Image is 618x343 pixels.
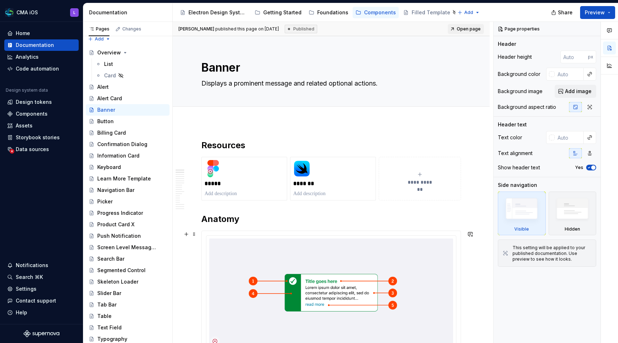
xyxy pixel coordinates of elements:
[16,30,30,37] div: Home
[580,6,615,19] button: Preview
[89,26,109,32] div: Pages
[498,150,533,157] div: Text alignment
[16,122,33,129] div: Assets
[97,278,138,285] div: Skeleton Loader
[86,150,170,161] a: Information Card
[565,88,592,95] span: Add image
[86,219,170,230] a: Product Card X
[86,104,170,116] a: Banner
[86,47,170,58] a: Overview
[560,50,588,63] input: Auto
[86,139,170,150] a: Confirmation Dialog
[498,182,537,189] div: Side navigation
[97,83,109,91] div: Alert
[95,36,104,42] span: Add
[6,87,48,93] div: Design system data
[97,118,114,125] div: Button
[97,255,124,262] div: Search Bar
[4,96,79,108] a: Design tokens
[498,164,540,171] div: Show header text
[16,9,38,16] div: CMA iOS
[4,260,79,271] button: Notifications
[4,132,79,143] a: Storybook stories
[178,26,214,32] span: [PERSON_NAME]
[73,10,75,15] div: L
[364,9,396,16] div: Components
[86,173,170,184] a: Learn More Template
[86,196,170,207] a: Picker
[97,313,112,320] div: Table
[549,192,597,235] div: Hidden
[97,244,156,251] div: Screen Level Message X
[97,164,121,171] div: Keyboard
[5,8,14,17] img: f6f21888-ac52-4431-a6ea-009a12e2bf23.png
[285,25,317,33] div: Published
[588,54,593,60] p: px
[16,98,52,106] div: Design tokens
[86,127,170,139] a: Billing Card
[16,53,39,61] div: Analytics
[16,285,36,293] div: Settings
[200,59,460,76] textarea: Banner
[93,58,170,70] a: List
[400,7,461,18] a: Filled Template
[97,301,117,308] div: Tab Bar
[97,49,121,56] div: Overview
[86,81,170,93] a: Alert
[448,24,484,34] a: Open page
[457,26,481,32] span: Open page
[205,160,222,177] img: da0c33f8-f3a4-4689-8186-f9211fcc45d8.png
[201,213,461,225] h2: Anatomy
[104,72,116,79] div: Card
[4,28,79,39] a: Home
[97,187,134,194] div: Navigation Bar
[201,140,461,151] h2: Resources
[585,9,605,16] span: Preview
[86,207,170,219] a: Progress Indicator
[498,121,527,128] div: Header text
[24,330,59,337] svg: Supernova Logo
[317,9,348,16] div: Foundations
[97,232,141,240] div: Push Notification
[353,7,399,18] a: Components
[4,108,79,120] a: Components
[104,61,113,68] div: List
[86,230,170,242] a: Push Notification
[97,95,122,102] div: Alert Card
[16,262,48,269] div: Notifications
[16,42,54,49] div: Documentation
[86,299,170,310] a: Tab Bar
[86,242,170,253] a: Screen Level Message X
[4,307,79,318] button: Help
[4,295,79,306] button: Contact support
[97,152,139,159] div: Information Card
[177,5,454,20] div: Page tree
[16,134,60,141] div: Storybook stories
[4,63,79,74] a: Code automation
[97,129,126,136] div: Billing Card
[4,120,79,131] a: Assets
[97,141,147,148] div: Confirmation Dialog
[86,34,113,44] button: Add
[1,5,82,20] button: CMA iOSL
[548,6,577,19] button: Share
[178,26,279,32] span: published this page on [DATE]
[555,85,596,98] button: Add image
[86,276,170,288] a: Skeleton Loader
[16,297,56,304] div: Contact support
[498,71,540,78] div: Background color
[97,335,127,343] div: Typography
[86,310,170,322] a: Table
[16,274,43,281] div: Search ⌘K
[252,7,304,18] a: Getting Started
[464,10,473,15] span: Add
[306,7,351,18] a: Foundations
[565,226,580,232] div: Hidden
[97,106,115,113] div: Banner
[86,93,170,104] a: Alert Card
[4,39,79,51] a: Documentation
[86,265,170,276] a: Segmented Control
[412,9,450,16] div: Filled Template
[89,9,170,16] div: Documentation
[498,53,532,61] div: Header height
